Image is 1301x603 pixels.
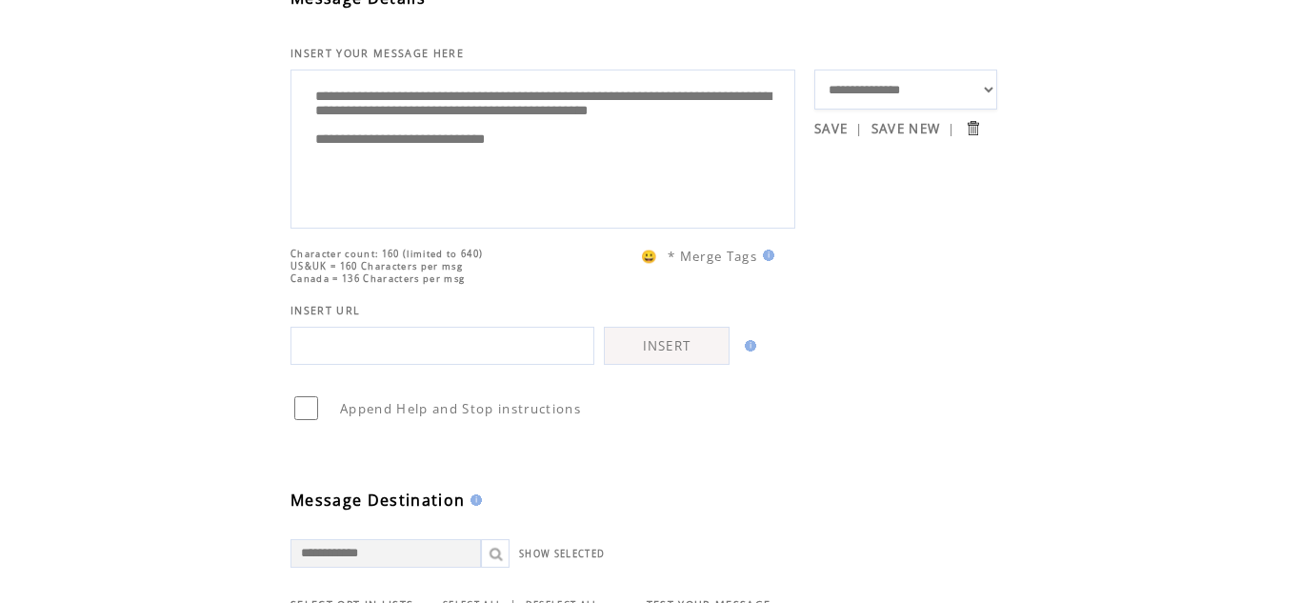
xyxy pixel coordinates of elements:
[465,494,482,506] img: help.gif
[855,120,863,137] span: |
[814,120,848,137] a: SAVE
[739,340,756,352] img: help.gif
[290,272,465,285] span: Canada = 136 Characters per msg
[290,248,483,260] span: Character count: 160 (limited to 640)
[340,400,581,417] span: Append Help and Stop instructions
[948,120,955,137] span: |
[290,47,464,60] span: INSERT YOUR MESSAGE HERE
[290,304,360,317] span: INSERT URL
[519,548,605,560] a: SHOW SELECTED
[290,490,465,511] span: Message Destination
[668,248,757,265] span: * Merge Tags
[964,119,982,137] input: Submit
[290,260,463,272] span: US&UK = 160 Characters per msg
[604,327,730,365] a: INSERT
[757,250,774,261] img: help.gif
[641,248,658,265] span: 😀
[871,120,941,137] a: SAVE NEW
